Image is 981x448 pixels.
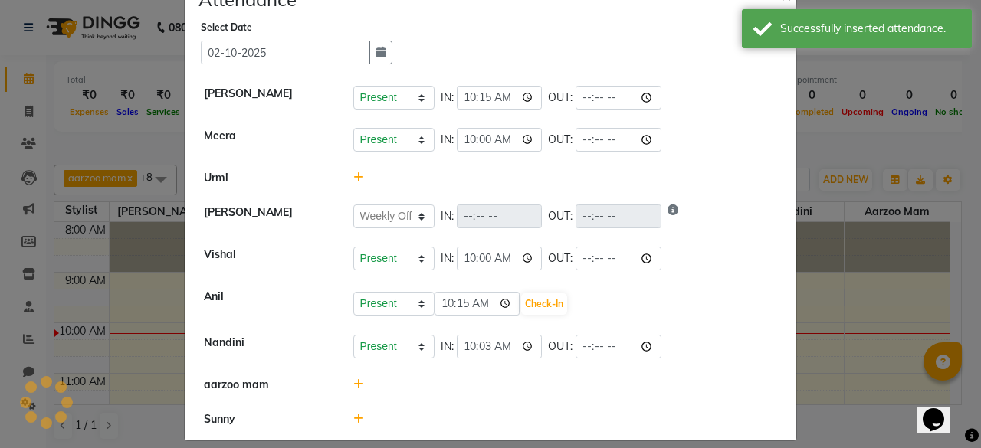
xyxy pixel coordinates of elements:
[441,250,454,267] span: IN:
[192,170,342,186] div: Urmi
[548,338,573,355] span: OUT:
[192,335,342,358] div: Nandini
[192,377,342,393] div: aarzoo mam
[441,338,454,355] span: IN:
[192,204,342,228] div: [PERSON_NAME]
[192,128,342,152] div: Meera
[192,289,342,316] div: Anil
[668,204,678,228] i: Show reason
[441,208,454,224] span: IN:
[548,250,573,267] span: OUT:
[192,247,342,270] div: Vishal
[917,387,966,433] iframe: chat widget
[780,21,960,37] div: Successfully inserted attendance.
[548,90,573,106] span: OUT:
[548,208,573,224] span: OUT:
[192,86,342,110] div: [PERSON_NAME]
[201,21,252,34] label: Select Date
[192,411,342,427] div: Sunny
[441,132,454,148] span: IN:
[521,293,567,315] button: Check-In
[548,132,573,148] span: OUT:
[441,90,454,106] span: IN:
[201,41,370,64] input: Select date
